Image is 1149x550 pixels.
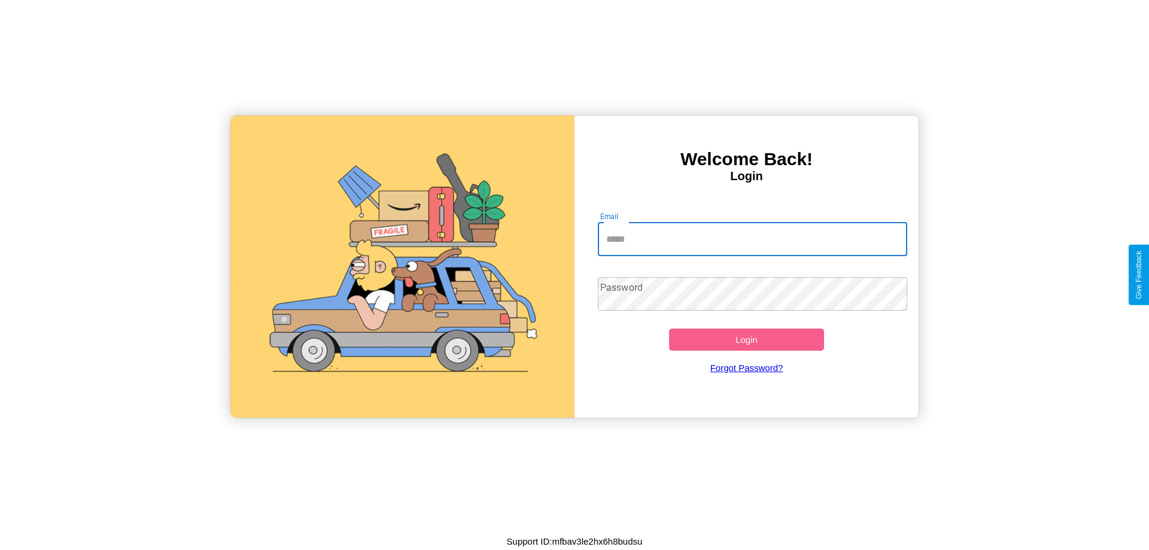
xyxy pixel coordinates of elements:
label: Email [600,211,619,221]
p: Support ID: mfbav3le2hx6h8budsu [507,533,643,549]
div: Give Feedback [1135,251,1143,299]
a: Forgot Password? [592,351,902,385]
h4: Login [574,169,919,183]
button: Login [669,329,824,351]
h3: Welcome Back! [574,149,919,169]
img: gif [230,116,574,418]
